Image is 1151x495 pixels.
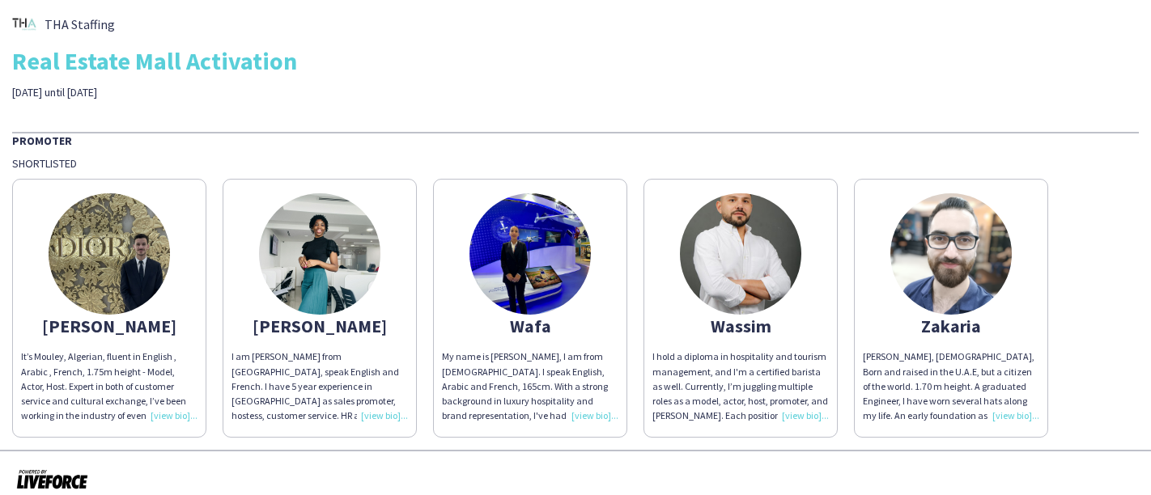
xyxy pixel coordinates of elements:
[49,193,170,315] img: thumb-3bc32bde-0ba8-4097-96f1-7d0f89158eae.jpg
[442,349,618,423] div: My name is [PERSON_NAME], I am from [DEMOGRAPHIC_DATA]. I speak English, Arabic and French, 165cm...
[21,319,197,333] div: [PERSON_NAME]
[12,156,1139,171] div: Shortlisted
[12,12,36,36] img: thumb-4ca7131c-c0b9-42be-a45b-360b8261710b.png
[12,49,1139,73] div: Real Estate Mall Activation
[45,17,115,32] span: THA Staffing
[652,319,829,333] div: Wassim
[863,319,1039,333] div: Zakaria
[863,349,1039,423] div: [PERSON_NAME], [DEMOGRAPHIC_DATA], Born and raised in the U.A.E, but a citizen of the world. 1.70...
[12,85,406,99] div: [DATE] until [DATE]
[231,319,408,333] div: [PERSON_NAME]
[16,467,88,490] img: Powered by Liveforce
[680,193,801,315] img: thumb-6798d320819e9.jpg
[12,132,1139,148] div: Promoter
[259,193,380,315] img: thumb-bfbea908-42c4-42b2-9c73-b2e3ffba8927.jpg
[652,349,829,423] div: I hold a diploma in hospitality and tourism management, and I'm a certified barista as well. Curr...
[442,319,618,333] div: Wafa
[890,193,1012,315] img: thumb-6446bed8e0949.png
[21,349,197,423] div: It’s Mouley, Algerian, fluent in English , Arabic , French, 1.75m height - Model, Actor, Host. Ex...
[469,193,591,315] img: thumb-167704308163f5a58925fc2.jpeg
[231,349,408,423] div: I am [PERSON_NAME] from [GEOGRAPHIC_DATA], speak English and French. I have 5 year experience in ...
